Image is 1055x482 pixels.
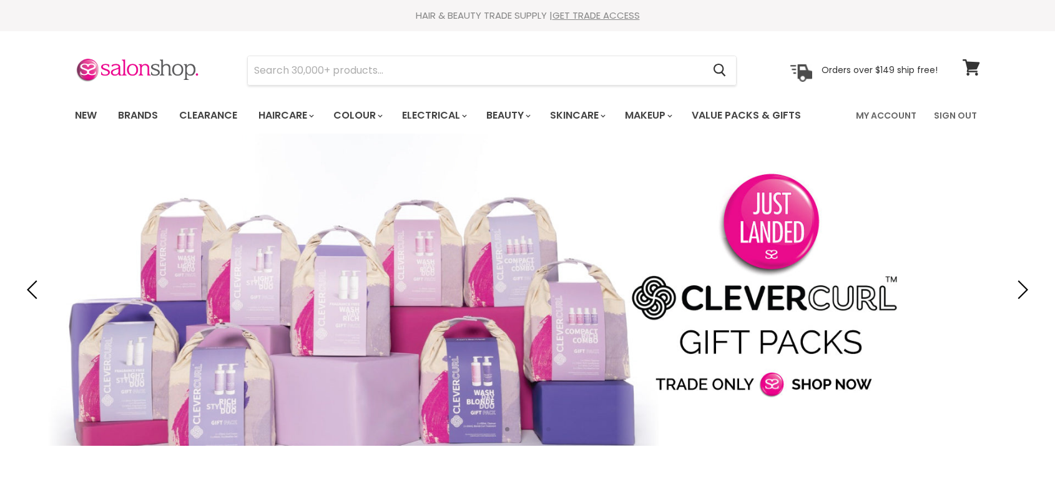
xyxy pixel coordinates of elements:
button: Next [1008,277,1033,302]
a: Beauty [477,102,538,129]
input: Search [248,56,703,85]
nav: Main [59,97,996,134]
a: Electrical [393,102,474,129]
li: Page dot 4 [546,427,551,431]
button: Search [703,56,736,85]
a: Makeup [616,102,680,129]
a: My Account [848,102,924,129]
li: Page dot 2 [519,427,523,431]
a: Brands [109,102,167,129]
a: Value Packs & Gifts [682,102,810,129]
a: Skincare [541,102,613,129]
a: GET TRADE ACCESS [552,9,640,22]
li: Page dot 1 [505,427,509,431]
a: New [66,102,106,129]
form: Product [247,56,737,86]
iframe: Gorgias live chat messenger [993,423,1043,470]
button: Previous [22,277,47,302]
a: Colour [324,102,390,129]
a: Haircare [249,102,321,129]
ul: Main menu [66,97,830,134]
div: HAIR & BEAUTY TRADE SUPPLY | [59,9,996,22]
a: Clearance [170,102,247,129]
li: Page dot 3 [532,427,537,431]
p: Orders over $149 ship free! [822,64,938,76]
a: Sign Out [926,102,984,129]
